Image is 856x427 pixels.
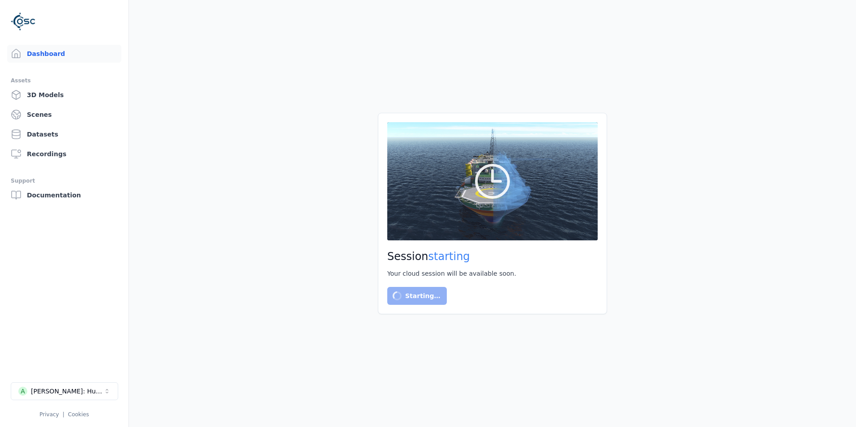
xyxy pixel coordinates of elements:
[7,125,121,143] a: Datasets
[7,45,121,63] a: Dashboard
[387,249,598,264] h2: Session
[7,106,121,124] a: Scenes
[11,9,36,34] img: Logo
[11,175,118,186] div: Support
[18,387,27,396] div: A
[387,269,598,278] div: Your cloud session will be available soon.
[68,411,89,418] a: Cookies
[63,411,64,418] span: |
[11,382,118,400] button: Select a workspace
[39,411,59,418] a: Privacy
[7,186,121,204] a: Documentation
[31,387,103,396] div: [PERSON_NAME]: Hugin A
[11,75,118,86] div: Assets
[428,250,470,263] span: starting
[387,287,447,305] button: Starting…
[7,145,121,163] a: Recordings
[7,86,121,104] a: 3D Models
